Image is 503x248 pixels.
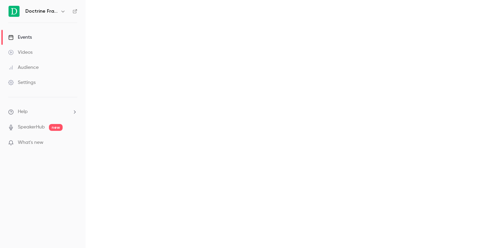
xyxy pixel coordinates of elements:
[8,34,32,41] div: Events
[18,108,28,115] span: Help
[25,8,57,15] h6: Doctrine France
[8,79,36,86] div: Settings
[8,64,39,71] div: Audience
[9,6,20,17] img: Doctrine France
[18,124,45,131] a: SpeakerHub
[8,49,33,56] div: Videos
[18,139,43,146] span: What's new
[8,108,77,115] li: help-dropdown-opener
[49,124,63,131] span: new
